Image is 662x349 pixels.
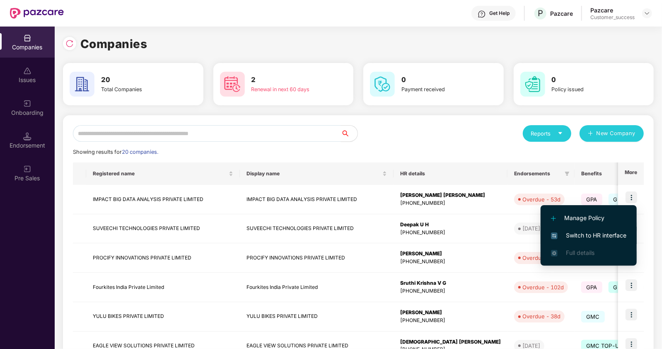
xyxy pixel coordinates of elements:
span: GPA [581,281,602,293]
td: IMPACT BIG DATA ANALYSIS PRIVATE LIMITED [86,185,240,214]
div: Total Companies [101,85,172,94]
td: PROCIFY INNOVATIONS PRIVATE LIMITED [86,243,240,273]
img: svg+xml;base64,PHN2ZyB4bWxucz0iaHR0cDovL3d3dy53My5vcmcvMjAwMC9zdmciIHdpZHRoPSIxNi4zNjMiIGhlaWdodD... [551,250,558,257]
div: Policy issued [552,85,623,94]
span: 20 companies. [122,149,158,155]
span: GPA [581,194,602,205]
div: Get Help [489,10,510,17]
img: New Pazcare Logo [10,8,64,19]
div: [PHONE_NUMBER] [400,258,501,266]
img: svg+xml;base64,PHN2ZyB4bWxucz0iaHR0cDovL3d3dy53My5vcmcvMjAwMC9zdmciIHdpZHRoPSIxNiIgaGVpZ2h0PSIxNi... [551,233,558,239]
img: svg+xml;base64,PHN2ZyBpZD0iRHJvcGRvd24tMzJ4MzIiIHhtbG5zPSJodHRwOi8vd3d3LnczLm9yZy8yMDAwL3N2ZyIgd2... [644,10,650,17]
td: PROCIFY INNOVATIONS PRIVATE LIMITED [240,243,394,273]
td: YULU BIKES PRIVATE LIMITED [240,302,394,332]
h3: 2 [251,75,323,85]
span: GMC [581,311,605,322]
h3: 0 [401,75,473,85]
img: svg+xml;base64,PHN2ZyB4bWxucz0iaHR0cDovL3d3dy53My5vcmcvMjAwMC9zdmciIHdpZHRoPSI2MCIgaGVpZ2h0PSI2MC... [520,72,545,97]
span: Switch to HR interface [551,231,626,240]
td: YULU BIKES PRIVATE LIMITED [86,302,240,332]
span: Showing results for [73,149,158,155]
td: SUVEECHI TECHNOLOGIES PRIVATE LIMITED [86,214,240,244]
div: Renewal in next 60 days [251,85,323,94]
span: caret-down [558,131,563,136]
button: plusNew Company [580,125,644,142]
div: Overdue - 17d [522,254,561,262]
div: Customer_success [590,14,635,21]
td: Fourkites India Private Limited [240,273,394,302]
div: [DATE] [522,224,540,233]
th: More [618,162,644,185]
span: plus [588,131,593,137]
span: P [538,8,543,18]
img: svg+xml;base64,PHN2ZyBpZD0iSXNzdWVzX2Rpc2FibGVkIiB4bWxucz0iaHR0cDovL3d3dy53My5vcmcvMjAwMC9zdmciIH... [23,67,31,75]
img: icon [626,309,637,320]
div: Payment received [401,85,473,94]
div: [DEMOGRAPHIC_DATA] [PERSON_NAME] [400,338,501,346]
div: Overdue - 53d [522,195,561,204]
img: svg+xml;base64,PHN2ZyB3aWR0aD0iMTQuNSIgaGVpZ2h0PSIxNC41IiB2aWV3Qm94PSIwIDAgMTYgMTYiIGZpbGw9Im5vbm... [23,132,31,141]
span: filter [565,171,570,176]
th: Display name [240,162,394,185]
img: svg+xml;base64,PHN2ZyBpZD0iSGVscC0zMngzMiIgeG1sbnM9Imh0dHA6Ly93d3cudzMub3JnLzIwMDAvc3ZnIiB3aWR0aD... [478,10,486,18]
span: filter [563,169,571,179]
span: Display name [246,170,381,177]
img: svg+xml;base64,PHN2ZyBpZD0iUmVsb2FkLTMyeDMyIiB4bWxucz0iaHR0cDovL3d3dy53My5vcmcvMjAwMC9zdmciIHdpZH... [65,39,74,48]
td: SUVEECHI TECHNOLOGIES PRIVATE LIMITED [240,214,394,244]
span: Endorsements [514,170,561,177]
td: Fourkites India Private Limited [86,273,240,302]
div: Pazcare [590,6,635,14]
td: IMPACT BIG DATA ANALYSIS PRIVATE LIMITED [240,185,394,214]
div: Deepak U H [400,221,501,229]
div: [PERSON_NAME] [400,309,501,317]
th: HR details [394,162,507,185]
span: Registered name [93,170,227,177]
span: Manage Policy [551,213,626,223]
img: svg+xml;base64,PHN2ZyB4bWxucz0iaHR0cDovL3d3dy53My5vcmcvMjAwMC9zdmciIHdpZHRoPSI2MCIgaGVpZ2h0PSI2MC... [370,72,395,97]
div: [PERSON_NAME] [400,250,501,258]
div: [PHONE_NUMBER] [400,199,501,207]
div: Reports [531,129,563,138]
img: svg+xml;base64,PHN2ZyB4bWxucz0iaHR0cDovL3d3dy53My5vcmcvMjAwMC9zdmciIHdpZHRoPSI2MCIgaGVpZ2h0PSI2MC... [220,72,245,97]
span: New Company [597,129,636,138]
button: search [341,125,358,142]
div: Overdue - 102d [522,283,564,291]
div: Sruthi Krishna V G [400,279,501,287]
div: [PERSON_NAME] [PERSON_NAME] [400,191,501,199]
span: search [341,130,358,137]
div: Pazcare [550,10,573,17]
img: svg+xml;base64,PHN2ZyB4bWxucz0iaHR0cDovL3d3dy53My5vcmcvMjAwMC9zdmciIHdpZHRoPSIxMi4yMDEiIGhlaWdodD... [551,216,556,221]
div: [PHONE_NUMBER] [400,317,501,325]
th: Registered name [86,162,240,185]
img: icon [626,191,637,203]
h3: 0 [552,75,623,85]
h1: Companies [80,35,147,53]
img: svg+xml;base64,PHN2ZyB3aWR0aD0iMjAiIGhlaWdodD0iMjAiIHZpZXdCb3g9IjAgMCAyMCAyMCIgZmlsbD0ibm9uZSIgeG... [23,99,31,108]
div: Overdue - 38d [522,312,561,320]
span: Full details [566,249,594,256]
img: svg+xml;base64,PHN2ZyBpZD0iQ29tcGFuaWVzIiB4bWxucz0iaHR0cDovL3d3dy53My5vcmcvMjAwMC9zdmciIHdpZHRoPS... [23,34,31,42]
img: svg+xml;base64,PHN2ZyB3aWR0aD0iMjAiIGhlaWdodD0iMjAiIHZpZXdCb3g9IjAgMCAyMCAyMCIgZmlsbD0ibm9uZSIgeG... [23,165,31,173]
div: [PHONE_NUMBER] [400,229,501,237]
h3: 20 [101,75,172,85]
span: GMC TOP-UP [609,281,655,293]
div: [PHONE_NUMBER] [400,287,501,295]
img: svg+xml;base64,PHN2ZyB4bWxucz0iaHR0cDovL3d3dy53My5vcmcvMjAwMC9zdmciIHdpZHRoPSI2MCIgaGVpZ2h0PSI2MC... [70,72,94,97]
img: icon [626,279,637,291]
